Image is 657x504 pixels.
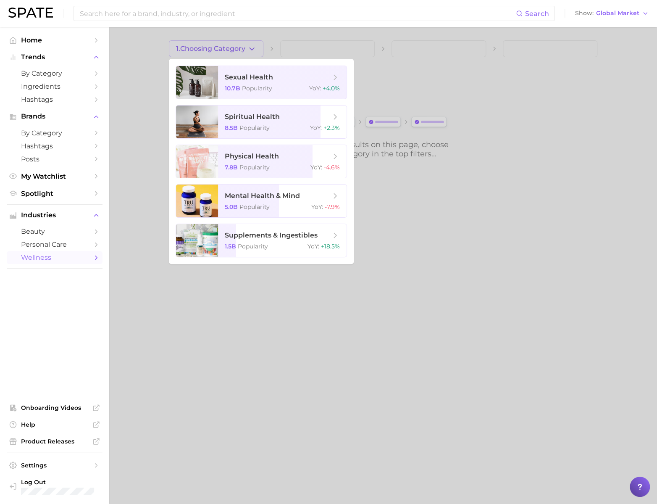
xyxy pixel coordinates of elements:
[321,243,340,250] span: +18.5%
[7,418,102,431] a: Help
[169,59,354,264] ul: 1.Choosing Category
[7,153,102,166] a: Posts
[7,238,102,251] a: personal care
[242,84,272,92] span: Popularity
[310,124,322,132] span: YoY :
[323,84,340,92] span: +4.0%
[310,164,322,171] span: YoY :
[309,84,321,92] span: YoY :
[21,113,88,120] span: Brands
[7,225,102,238] a: beauty
[225,152,279,160] span: physical health
[7,127,102,140] a: by Category
[21,53,88,61] span: Trends
[7,34,102,47] a: Home
[7,110,102,123] button: Brands
[7,51,102,63] button: Trends
[21,478,96,486] span: Log Out
[21,69,88,77] span: by Category
[21,421,88,428] span: Help
[21,240,88,248] span: personal care
[239,203,270,211] span: Popularity
[7,401,102,414] a: Onboarding Videos
[21,253,88,261] span: wellness
[7,93,102,106] a: Hashtags
[7,67,102,80] a: by Category
[79,6,516,21] input: Search here for a brand, industry, or ingredient
[21,36,88,44] span: Home
[239,124,270,132] span: Popularity
[21,82,88,90] span: Ingredients
[239,164,270,171] span: Popularity
[238,243,268,250] span: Popularity
[21,142,88,150] span: Hashtags
[7,187,102,200] a: Spotlight
[525,10,549,18] span: Search
[324,164,340,171] span: -4.6%
[573,8,651,19] button: ShowGlobal Market
[7,476,102,497] a: Log out. Currently logged in with e-mail doyeon@spate.nyc.
[225,124,238,132] span: 8.5b
[21,227,88,235] span: beauty
[21,190,88,198] span: Spotlight
[323,124,340,132] span: +2.3%
[307,243,319,250] span: YoY :
[7,459,102,472] a: Settings
[311,203,323,211] span: YoY :
[8,8,53,18] img: SPATE
[21,404,88,412] span: Onboarding Videos
[7,435,102,448] a: Product Releases
[7,209,102,222] button: Industries
[21,129,88,137] span: by Category
[225,203,238,211] span: 5.0b
[21,172,88,180] span: My Watchlist
[225,243,236,250] span: 1.5b
[225,113,280,121] span: spiritual health
[225,73,273,81] span: sexual health
[225,192,300,200] span: mental health & mind
[325,203,340,211] span: -7.9%
[596,11,639,16] span: Global Market
[7,80,102,93] a: Ingredients
[225,84,240,92] span: 10.7b
[7,140,102,153] a: Hashtags
[7,251,102,264] a: wellness
[225,164,238,171] span: 7.8b
[575,11,594,16] span: Show
[21,155,88,163] span: Posts
[21,211,88,219] span: Industries
[21,438,88,445] span: Product Releases
[21,462,88,469] span: Settings
[225,231,318,239] span: supplements & ingestibles
[7,170,102,183] a: My Watchlist
[21,95,88,103] span: Hashtags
